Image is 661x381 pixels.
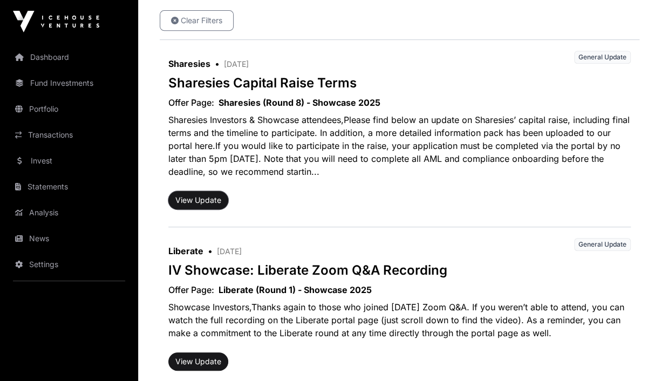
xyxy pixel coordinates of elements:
[217,247,242,256] span: [DATE]
[168,58,210,69] a: Sharesies
[168,109,631,182] p: Sharesies Investors & Showcase attendees,Please find below an update on Sharesies’ capital raise,...
[168,191,228,209] button: View Update
[9,201,130,224] a: Analysis
[9,227,130,250] a: News
[9,149,130,173] a: Invest
[168,352,228,371] button: View Update
[168,96,219,109] p: Offer Page:
[168,283,219,296] p: Offer Page:
[160,10,234,31] a: Clear Filters
[9,97,130,121] a: Portfolio
[574,238,631,251] span: General Update
[168,296,631,344] p: Showcase Investors,Thanks again to those who joined [DATE] Zoom Q&A. If you weren’t able to atten...
[224,59,249,69] span: [DATE]
[574,51,631,64] span: General Update
[219,96,380,109] a: Sharesies (Round 8) - Showcase 2025
[9,45,130,69] a: Dashboard
[9,123,130,147] a: Transactions
[9,175,130,199] a: Statements
[219,283,372,296] a: Liberate (Round 1) - Showcase 2025
[607,329,661,381] iframe: Chat Widget
[168,75,357,91] a: Sharesies Capital Raise Terms
[168,262,447,278] a: IV Showcase: Liberate Zoom Q&A Recording
[13,11,99,32] img: Icehouse Ventures Logo
[9,71,130,95] a: Fund Investments
[167,15,227,26] span: Clear Filters
[168,246,203,256] a: Liberate
[210,58,224,69] span: •
[9,253,130,276] a: Settings
[203,246,217,256] span: •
